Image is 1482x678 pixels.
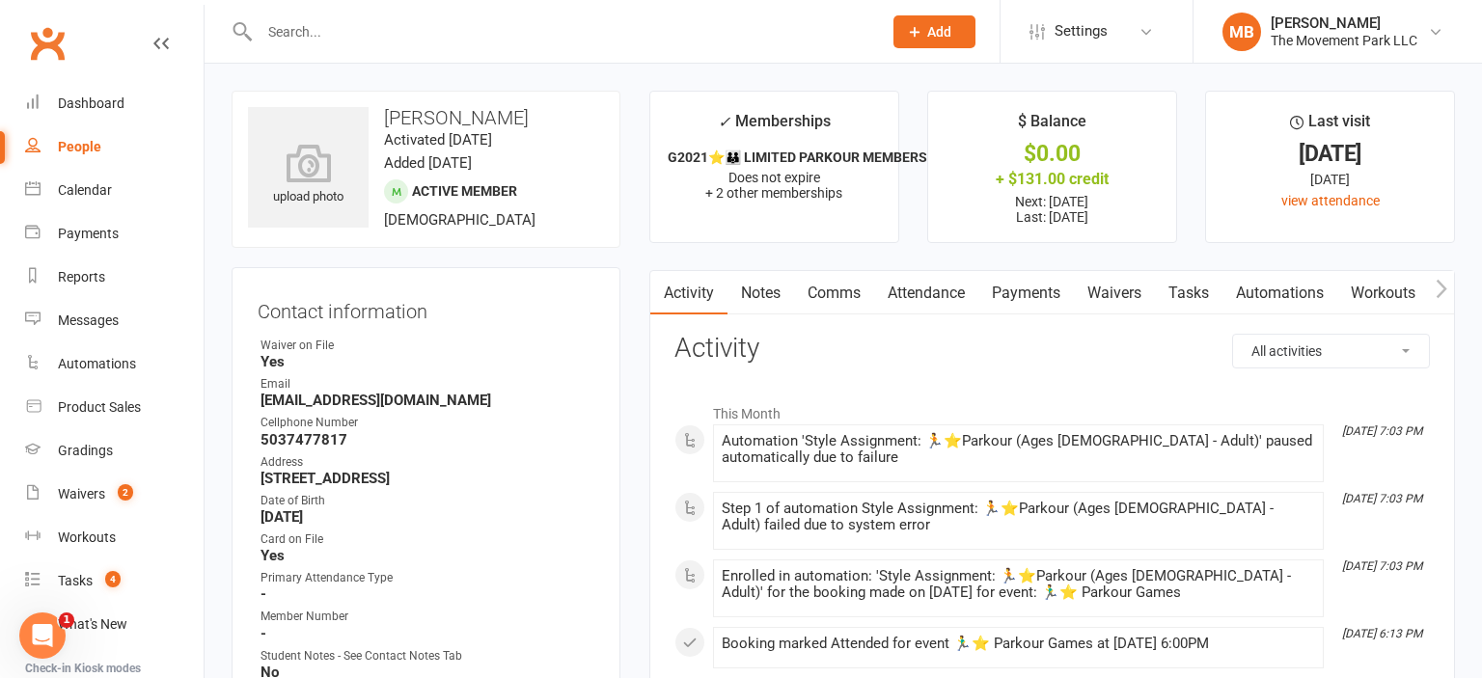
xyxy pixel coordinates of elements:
[1342,424,1422,438] i: [DATE] 7:03 PM
[19,612,66,659] iframe: Intercom live chat
[722,568,1315,601] div: Enrolled in automation: 'Style Assignment: 🏃⭐Parkour (Ages [DEMOGRAPHIC_DATA] - Adult)' for the b...
[261,585,594,603] strong: -
[58,182,112,198] div: Calendar
[722,501,1315,533] div: Step 1 of automation Style Assignment: 🏃⭐Parkour (Ages [DEMOGRAPHIC_DATA] - Adult) failed due to ...
[893,15,975,48] button: Add
[254,18,868,45] input: Search...
[384,211,535,229] span: [DEMOGRAPHIC_DATA]
[58,312,119,328] div: Messages
[25,256,204,299] a: Reports
[258,293,594,322] h3: Contact information
[384,154,472,172] time: Added [DATE]
[978,271,1074,315] a: Payments
[25,212,204,256] a: Payments
[1337,271,1429,315] a: Workouts
[261,530,594,549] div: Card on File
[58,139,101,154] div: People
[58,399,141,415] div: Product Sales
[1055,10,1108,53] span: Settings
[248,144,369,207] div: upload photo
[261,414,594,432] div: Cellphone Number
[25,516,204,559] a: Workouts
[261,647,594,665] div: Student Notes - See Contact Notes Tab
[1223,144,1437,164] div: [DATE]
[1271,14,1417,32] div: [PERSON_NAME]
[1018,109,1086,144] div: $ Balance
[25,603,204,646] a: What's New
[1342,559,1422,573] i: [DATE] 7:03 PM
[722,433,1315,466] div: Automation 'Style Assignment: 🏃⭐Parkour (Ages [DEMOGRAPHIC_DATA] - Adult)' paused automatically d...
[25,559,204,603] a: Tasks 4
[25,386,204,429] a: Product Sales
[674,334,1430,364] h3: Activity
[58,616,127,632] div: What's New
[705,185,842,201] span: + 2 other memberships
[25,82,204,125] a: Dashboard
[1074,271,1155,315] a: Waivers
[261,431,594,448] strong: 5037477817
[58,226,119,241] div: Payments
[261,569,594,587] div: Primary Attendance Type
[874,271,978,315] a: Attendance
[58,573,93,588] div: Tasks
[927,24,951,40] span: Add
[248,107,604,128] h3: [PERSON_NAME]
[58,269,105,285] div: Reports
[25,299,204,342] a: Messages
[1222,13,1261,51] div: MB
[1342,627,1422,640] i: [DATE] 6:13 PM
[59,612,74,628] span: 1
[1155,271,1222,315] a: Tasks
[261,608,594,626] div: Member Number
[105,571,121,587] span: 4
[58,95,124,111] div: Dashboard
[261,353,594,370] strong: Yes
[261,508,594,526] strong: [DATE]
[946,144,1159,164] div: $0.00
[261,625,594,642] strong: -
[58,486,105,502] div: Waivers
[412,183,517,199] span: Active member
[722,636,1315,652] div: Booking marked Attended for event 🏃‍♂️⭐ Parkour Games at [DATE] 6:00PM
[58,443,113,458] div: Gradings
[1281,193,1380,208] a: view attendance
[668,149,964,165] strong: G2021⭐👨‍👨‍👦 LIMITED PARKOUR MEMBERSHIP ...
[261,375,594,393] div: Email
[25,342,204,386] a: Automations
[1271,32,1417,49] div: The Movement Park LLC
[384,131,492,149] time: Activated [DATE]
[261,547,594,564] strong: Yes
[23,19,71,68] a: Clubworx
[261,392,594,409] strong: [EMAIL_ADDRESS][DOMAIN_NAME]
[1290,109,1370,144] div: Last visit
[25,429,204,473] a: Gradings
[25,125,204,169] a: People
[728,170,820,185] span: Does not expire
[118,484,133,501] span: 2
[794,271,874,315] a: Comms
[650,271,727,315] a: Activity
[1223,169,1437,190] div: [DATE]
[1222,271,1337,315] a: Automations
[261,337,594,355] div: Waiver on File
[25,473,204,516] a: Waivers 2
[58,356,136,371] div: Automations
[1342,492,1422,505] i: [DATE] 7:03 PM
[946,169,1159,189] div: + $131.00 credit
[261,470,594,487] strong: [STREET_ADDRESS]
[718,109,831,145] div: Memberships
[718,113,730,131] i: ✓
[25,169,204,212] a: Calendar
[727,271,794,315] a: Notes
[261,453,594,472] div: Address
[674,393,1430,424] li: This Month
[261,492,594,510] div: Date of Birth
[946,194,1159,225] p: Next: [DATE] Last: [DATE]
[58,529,116,545] div: Workouts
